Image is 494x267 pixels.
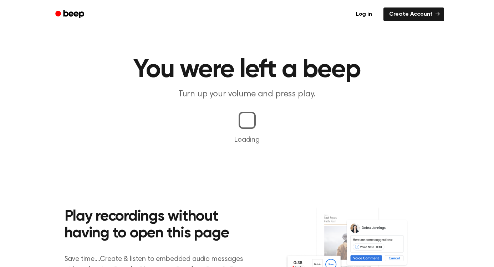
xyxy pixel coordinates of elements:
[110,89,384,100] p: Turn up your volume and press play.
[383,7,444,21] a: Create Account
[65,208,257,242] h2: Play recordings without having to open this page
[50,7,91,21] a: Beep
[349,6,379,22] a: Log in
[65,57,430,83] h1: You were left a beep
[9,135,485,145] p: Loading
